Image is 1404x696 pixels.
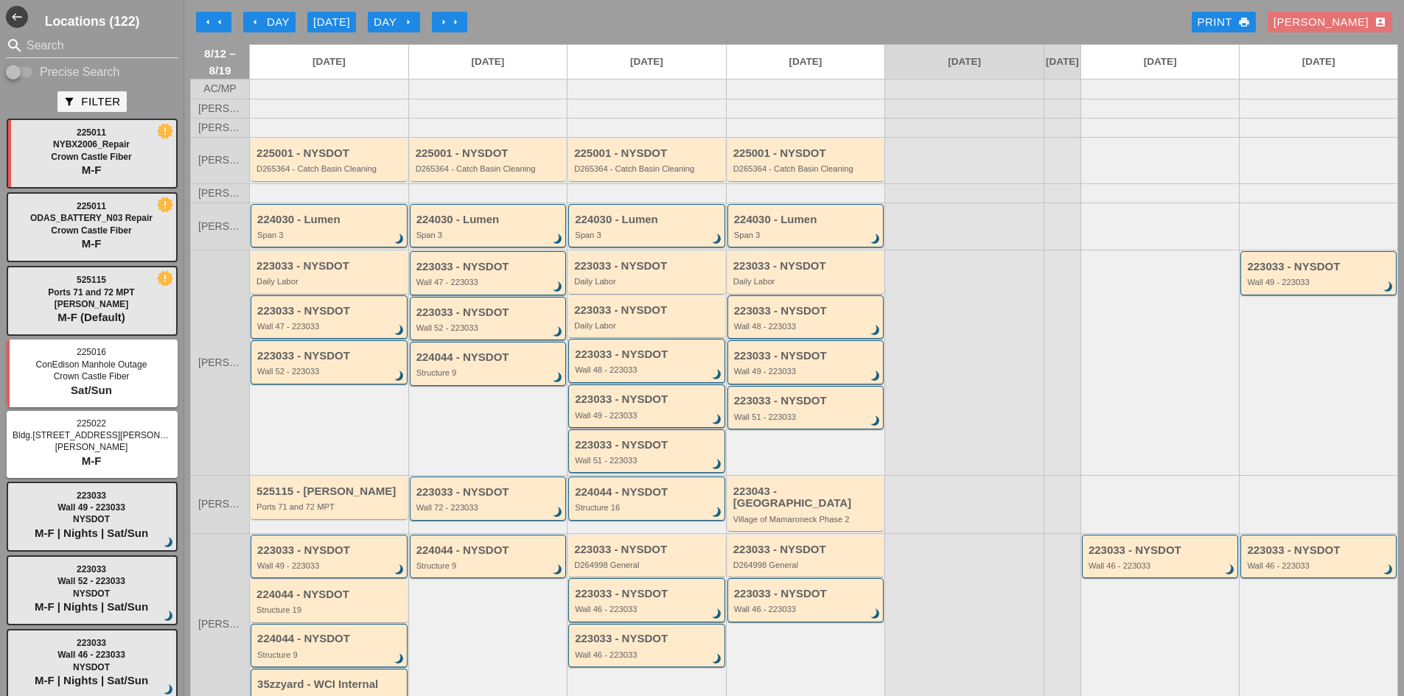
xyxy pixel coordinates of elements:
div: 225001 - NYSDOT [733,147,881,160]
div: 223033 - NYSDOT [257,544,403,557]
i: search [6,37,24,55]
span: ConEdison Manhole Outage [36,359,147,370]
span: Bldg.[STREET_ADDRESS][PERSON_NAME] [13,430,193,440]
span: 223033 [77,638,106,648]
a: [DATE] [409,45,567,79]
label: Precise Search [40,65,120,80]
a: [DATE] [1081,45,1240,79]
i: brightness_3 [161,608,177,625]
span: [PERSON_NAME] [198,155,242,166]
div: 224044 - NYSDOT [575,486,721,499]
span: ODAS_BATTERY_N03 Repair [30,213,153,223]
div: Structure 9 [416,561,562,570]
div: D265364 - Catch Basin Cleaning [416,164,563,173]
div: 224030 - Lumen [416,214,562,226]
div: Wall 47 - 223033 [257,322,403,331]
div: 223033 - NYSDOT [1089,544,1234,557]
span: Ports 71 and 72 MPT [48,287,134,298]
i: brightness_3 [709,367,725,383]
div: Wall 46 - 223033 [575,605,721,614]
span: Crown Castle Fiber [54,371,130,382]
div: Wall 72 - 223033 [416,503,562,512]
div: 223033 - NYSDOT [734,395,880,407]
i: account_box [1375,16,1386,28]
span: M-F | Nights | Sat/Sun [35,527,148,539]
a: Print [1192,12,1256,32]
i: filter_alt [63,96,75,108]
span: 225016 [77,347,106,357]
span: Wall 49 - 223033 [57,502,125,513]
div: 35zzyard - WCI Internal [257,678,403,691]
a: [DATE] [250,45,408,79]
div: 223033 - NYSDOT [416,306,562,319]
div: Wall 48 - 223033 [575,365,721,374]
i: new_releases [158,198,172,211]
div: 224044 - NYSDOT [416,351,562,364]
div: Wall 49 - 223033 [1247,278,1392,287]
div: Span 3 [257,231,403,239]
div: D264998 General [574,560,722,569]
div: 223033 - NYSDOT [257,305,403,317]
span: M-F | Nights | Sat/Sun [35,600,148,613]
div: 223033 - NYSDOT [733,544,881,556]
i: brightness_3 [391,368,408,384]
span: [PERSON_NAME] [55,442,128,452]
div: 525115 - [PERSON_NAME] [256,485,404,498]
i: arrow_left [202,16,214,28]
div: 224030 - Lumen [575,214,721,226]
i: brightness_3 [391,651,408,667]
button: Move Ahead 1 Week [432,12,467,32]
i: brightness_3 [709,651,725,667]
span: 225022 [77,418,106,429]
span: M-F [82,237,102,250]
div: 223033 - NYSDOT [575,348,721,361]
span: [PERSON_NAME] [198,122,242,133]
span: [PERSON_NAME] [198,357,242,368]
a: [DATE] [1240,45,1397,79]
div: Daily Labor [574,321,722,330]
i: brightness_3 [161,535,177,551]
div: 223033 - NYSDOT [416,486,562,499]
i: brightness_3 [391,323,408,339]
span: [PERSON_NAME] [198,188,242,199]
span: [PERSON_NAME] [198,619,242,630]
div: Wall 46 - 223033 [1089,561,1234,570]
div: Village of Mamaroneck Phase 2 [733,515,881,524]
div: Wall 46 - 223033 [575,650,721,659]
div: 225001 - NYSDOT [256,147,404,160]
div: D265364 - Catch Basin Cleaning [574,164,722,173]
i: arrow_left [249,16,261,28]
span: NYSDOT [73,662,110,672]
div: 223033 - NYSDOT [734,305,880,317]
span: 223033 [77,491,106,501]
div: Wall 52 - 223033 [416,323,562,332]
div: Enable Precise search to match search terms exactly. [6,63,178,81]
i: brightness_3 [867,606,884,622]
div: 224044 - NYSDOT [416,544,562,557]
div: Day [249,14,290,31]
div: Structure 16 [575,503,721,512]
i: arrow_right [450,16,461,28]
div: Structure 9 [257,650,403,659]
i: brightness_3 [867,323,884,339]
div: Wall 51 - 223033 [575,456,721,465]
input: Search [27,34,158,57]
i: brightness_3 [550,562,566,578]
span: [PERSON_NAME] [55,299,129,309]
div: 225001 - NYSDOT [416,147,563,160]
i: new_releases [158,272,172,285]
div: 223033 - NYSDOT [575,588,721,600]
i: arrow_right [402,16,414,28]
i: brightness_3 [1380,562,1397,578]
div: Wall 49 - 223033 [257,561,403,570]
span: Wall 52 - 223033 [57,576,125,586]
i: new_releases [158,124,172,138]
a: [DATE] [1044,45,1080,79]
div: 223033 - NYSDOT [1247,544,1392,557]
i: brightness_3 [867,232,884,248]
i: brightness_3 [550,324,566,340]
button: Filter [57,91,126,112]
div: [DATE] [313,14,350,31]
i: brightness_3 [709,505,725,521]
div: [PERSON_NAME] [1274,14,1386,31]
